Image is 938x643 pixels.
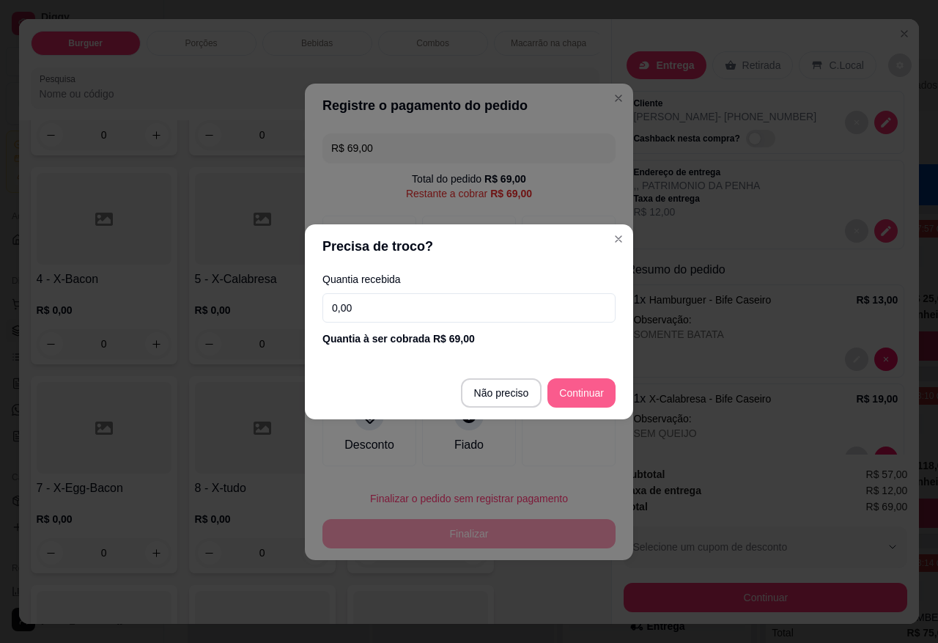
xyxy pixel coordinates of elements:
button: Continuar [547,378,616,408]
header: Precisa de troco? [305,224,633,268]
button: Close [607,227,630,251]
button: Não preciso [461,378,542,408]
label: Quantia recebida [322,274,616,284]
div: Quantia à ser cobrada R$ 69,00 [322,331,616,346]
